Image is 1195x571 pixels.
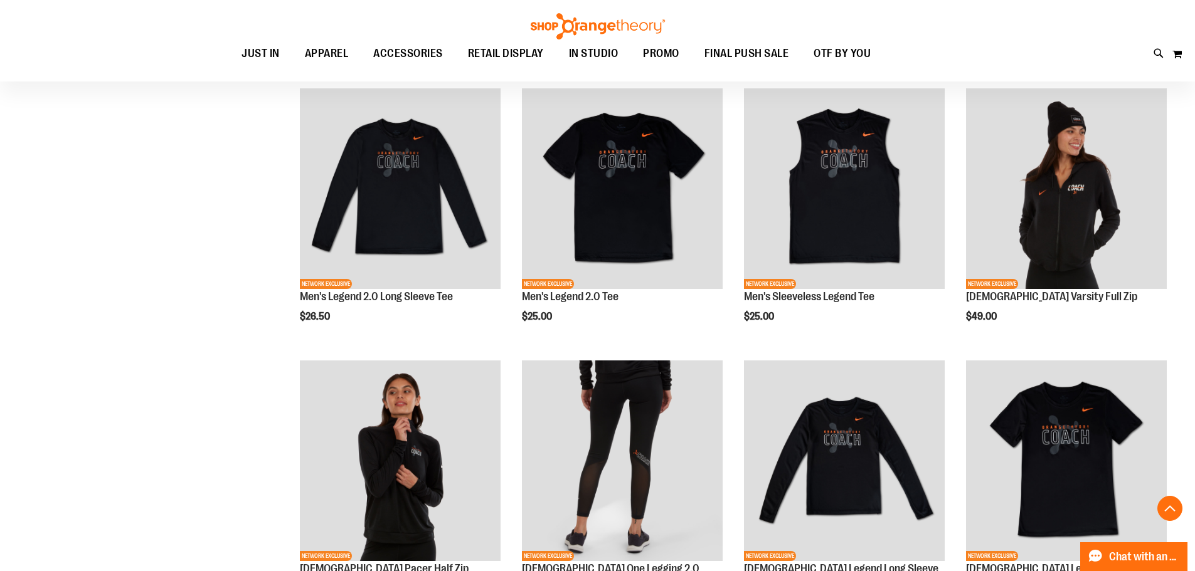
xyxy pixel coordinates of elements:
[522,88,723,289] img: OTF Mens Coach FA23 Legend 2.0 SS Tee - Black primary image
[814,39,871,68] span: OTF BY YOU
[468,39,544,68] span: RETAIL DISPLAY
[1080,542,1188,571] button: Chat with an Expert
[300,311,332,322] span: $26.50
[1109,551,1180,563] span: Chat with an Expert
[960,82,1173,354] div: product
[529,13,667,39] img: Shop Orangetheory
[305,39,349,68] span: APPAREL
[522,551,574,561] span: NETWORK EXCLUSIVE
[294,82,507,354] div: product
[744,311,776,322] span: $25.00
[373,39,443,68] span: ACCESSORIES
[522,311,554,322] span: $25.00
[966,279,1018,289] span: NETWORK EXCLUSIVE
[522,290,619,303] a: Men's Legend 2.0 Tee
[738,82,951,354] div: product
[522,88,723,291] a: OTF Mens Coach FA23 Legend 2.0 SS Tee - Black primary imageNETWORK EXCLUSIVE
[516,82,729,354] div: product
[522,360,723,561] img: OTF Ladies Coach FA23 One Legging 2.0 - Black primary image
[300,360,501,561] img: OTF Ladies Coach FA23 Pacer Half Zip - Black primary image
[966,88,1167,289] img: OTF Ladies Coach FA23 Varsity Full Zip - Black primary image
[643,39,679,68] span: PROMO
[744,290,874,303] a: Men's Sleeveless Legend Tee
[966,551,1018,561] span: NETWORK EXCLUSIVE
[300,290,453,303] a: Men's Legend 2.0 Long Sleeve Tee
[300,279,352,289] span: NETWORK EXCLUSIVE
[522,279,574,289] span: NETWORK EXCLUSIVE
[704,39,789,68] span: FINAL PUSH SALE
[966,88,1167,291] a: OTF Ladies Coach FA23 Varsity Full Zip - Black primary imageNETWORK EXCLUSIVE
[300,88,501,289] img: OTF Mens Coach FA23 Legend 2.0 LS Tee - Black primary image
[744,551,796,561] span: NETWORK EXCLUSIVE
[744,88,945,289] img: OTF Mens Coach FA23 Legend Sleeveless Tee - Black primary image
[966,290,1137,303] a: [DEMOGRAPHIC_DATA] Varsity Full Zip
[744,279,796,289] span: NETWORK EXCLUSIVE
[522,360,723,563] a: OTF Ladies Coach FA23 One Legging 2.0 - Black primary imageNETWORK EXCLUSIVE
[744,360,945,561] img: OTF Ladies Coach FA23 Legend LS Tee - Black primary image
[300,551,352,561] span: NETWORK EXCLUSIVE
[966,360,1167,563] a: OTF Ladies Coach FA23 Legend SS Tee - Black primary imageNETWORK EXCLUSIVE
[1157,496,1182,521] button: Back To Top
[744,88,945,291] a: OTF Mens Coach FA23 Legend Sleeveless Tee - Black primary imageNETWORK EXCLUSIVE
[300,360,501,563] a: OTF Ladies Coach FA23 Pacer Half Zip - Black primary imageNETWORK EXCLUSIVE
[966,360,1167,561] img: OTF Ladies Coach FA23 Legend SS Tee - Black primary image
[569,39,619,68] span: IN STUDIO
[300,88,501,291] a: OTF Mens Coach FA23 Legend 2.0 LS Tee - Black primary imageNETWORK EXCLUSIVE
[966,311,999,322] span: $49.00
[744,360,945,563] a: OTF Ladies Coach FA23 Legend LS Tee - Black primary imageNETWORK EXCLUSIVE
[242,39,280,68] span: JUST IN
